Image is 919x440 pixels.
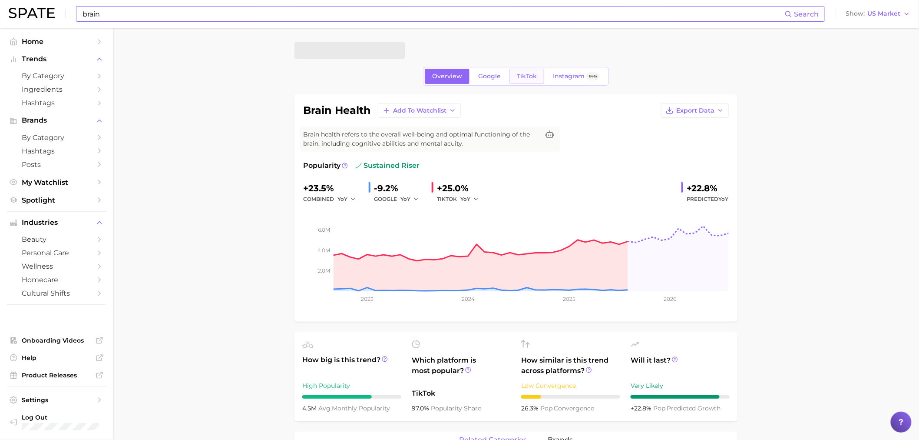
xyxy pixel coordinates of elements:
button: ShowUS Market [844,8,912,20]
a: Home [7,35,106,48]
span: YoY [719,196,729,202]
span: Help [22,354,91,362]
div: Very Likely [631,380,730,391]
span: cultural shifts [22,289,91,297]
span: US Market [868,11,901,16]
span: My Watchlist [22,178,91,187]
a: Google [471,69,508,84]
span: 26.3% [521,404,540,412]
span: Posts [22,160,91,169]
tspan: 2025 [563,296,575,302]
div: +22.8% [687,181,729,195]
span: wellness [22,262,91,270]
a: Settings [7,393,106,407]
a: homecare [7,273,106,287]
span: Instagram [553,73,585,80]
span: personal care [22,249,91,257]
span: Settings [22,396,91,404]
input: Search here for a brand, industry, or ingredient [82,7,785,21]
img: sustained riser [355,162,362,169]
a: Ingredients [7,83,106,96]
button: Export Data [661,103,729,118]
a: by Category [7,131,106,144]
button: YoY [400,194,419,204]
span: YoY [400,195,410,203]
a: Help [7,351,106,364]
span: Ingredients [22,85,91,93]
span: Product Releases [22,371,91,379]
span: Spotlight [22,196,91,204]
span: Home [22,37,91,46]
span: beauty [22,235,91,243]
span: Search [794,10,819,18]
span: 4.5m [302,404,318,412]
span: Onboarding Videos [22,337,91,344]
a: Posts [7,158,106,171]
div: High Popularity [302,380,401,391]
tspan: 2023 [361,296,374,302]
span: Trends [22,55,91,63]
span: Log Out [22,413,139,421]
a: personal care [7,246,106,260]
a: beauty [7,233,106,246]
a: Spotlight [7,193,106,207]
span: TikTok [412,388,511,399]
span: Hashtags [22,147,91,155]
span: by Category [22,72,91,80]
div: GOOGLE [374,194,425,204]
span: TikTok [517,73,537,80]
abbr: popularity index [653,404,667,412]
span: popularity share [431,404,481,412]
div: combined [303,194,362,204]
span: Brain health refers to the overall well-being and optimal functioning of the brain, including cog... [303,130,539,148]
span: Predicted [687,194,729,204]
h1: brain health [303,105,371,116]
a: wellness [7,260,106,273]
tspan: 2024 [462,296,475,302]
img: SPATE [9,8,55,18]
span: Show [846,11,865,16]
span: How similar is this trend across platforms? [521,355,620,376]
button: YoY [337,194,356,204]
button: Add to Watchlist [378,103,461,118]
span: Add to Watchlist [393,107,446,114]
abbr: average [318,404,332,412]
span: +22.8% [631,404,653,412]
span: monthly popularity [318,404,390,412]
div: TIKTOK [437,194,485,204]
span: YoY [460,195,470,203]
span: 97.0% [412,404,431,412]
span: homecare [22,276,91,284]
span: How big is this trend? [302,355,401,376]
span: Will it last? [631,355,730,376]
span: Which platform is most popular? [412,355,511,384]
a: Product Releases [7,369,106,382]
div: 9 / 10 [631,395,730,399]
span: Brands [22,117,91,124]
button: YoY [460,194,479,204]
span: sustained riser [355,160,420,171]
a: Hashtags [7,96,106,110]
span: predicted growth [653,404,721,412]
a: My Watchlist [7,176,106,189]
a: TikTok [509,69,544,84]
div: 2 / 10 [521,395,620,399]
a: Log out. Currently logged in with e-mail lauren.alexander@emersongroup.com. [7,411,106,433]
div: -9.2% [374,181,425,195]
span: convergence [540,404,594,412]
button: Industries [7,216,106,229]
span: Google [478,73,501,80]
div: Low Convergence [521,380,620,391]
tspan: 2026 [664,296,677,302]
span: Industries [22,219,91,227]
span: Beta [589,73,597,80]
div: +23.5% [303,181,362,195]
div: 7 / 10 [302,395,401,399]
a: Hashtags [7,144,106,158]
span: Overview [432,73,462,80]
button: Trends [7,53,106,66]
a: Overview [425,69,469,84]
span: Hashtags [22,99,91,107]
button: Brands [7,114,106,127]
span: Popularity [303,160,340,171]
